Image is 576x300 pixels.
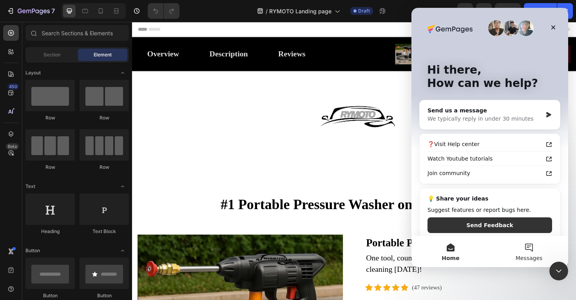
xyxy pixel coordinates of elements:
span: / [266,7,268,15]
span: Button [25,247,40,254]
div: $79.99 [329,34,348,45]
input: Search Sections & Elements [25,25,129,41]
iframe: Design area [132,22,576,300]
div: Row [80,114,129,121]
div: Row [25,164,75,171]
div: $59.99 [307,34,326,45]
div: Heading [25,228,75,235]
span: Toggle open [116,244,129,257]
button: Publish [524,3,557,19]
div: Row [25,114,75,121]
span: RYMOTO Landing page [269,7,331,15]
span: Toggle open [116,180,129,193]
span: Element [94,51,112,58]
button: 7 [3,3,58,19]
div: Button [80,292,129,299]
button: Save [495,3,521,19]
span: Draft [358,7,370,14]
div: Undo/Redo [148,3,179,19]
span: Text [25,183,35,190]
div: Add To Cart [411,29,445,39]
p: (47 reviews) [296,277,328,286]
span: Toggle open [116,67,129,79]
h2: Portable Pressure Washer [307,23,379,34]
div: 450 [7,83,19,90]
div: Button [25,292,75,299]
iframe: Intercom live chat [549,262,568,280]
p: 7 [51,6,55,16]
img: gempages_579526570339729941-aade540b-e9fa-4ae5-8c10-834dca77720a.png [192,65,278,143]
div: Text Block [80,228,129,235]
a: Reviews [145,23,194,45]
div: Beta [6,143,19,150]
div: Reviews [155,28,183,40]
div: Row [80,164,129,171]
h2: #1 Portable Pressure Washer on Tiktok shop [6,184,464,203]
button: Add To Cart [392,25,464,43]
iframe: Intercom live chat [411,8,568,267]
p: One tool, countless uses—save money and simplify your cleaning [DATE]! [248,244,464,269]
a: Portable Pressure Washer [247,225,464,243]
span: Layout [25,69,41,76]
div: Publish [531,7,550,15]
span: Section [43,51,60,58]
